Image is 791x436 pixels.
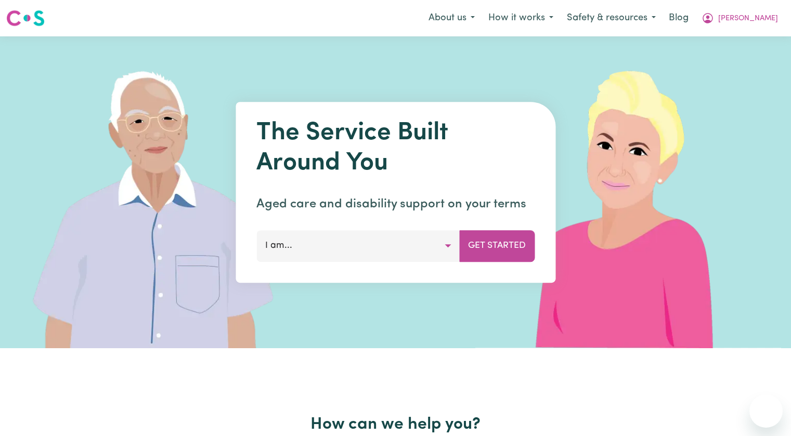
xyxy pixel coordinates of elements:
button: Safety & resources [560,7,663,29]
iframe: Button to launch messaging window [749,394,783,428]
a: Careseekers logo [6,6,45,30]
h1: The Service Built Around You [256,118,535,178]
p: Aged care and disability support on your terms [256,195,535,214]
h2: How can we help you? [59,415,733,434]
span: [PERSON_NAME] [718,13,778,24]
button: About us [422,7,482,29]
button: My Account [695,7,785,29]
button: I am... [256,230,460,261]
button: How it works [482,7,560,29]
button: Get Started [459,230,535,261]
a: Blog [663,7,695,30]
img: Careseekers logo [6,9,45,28]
